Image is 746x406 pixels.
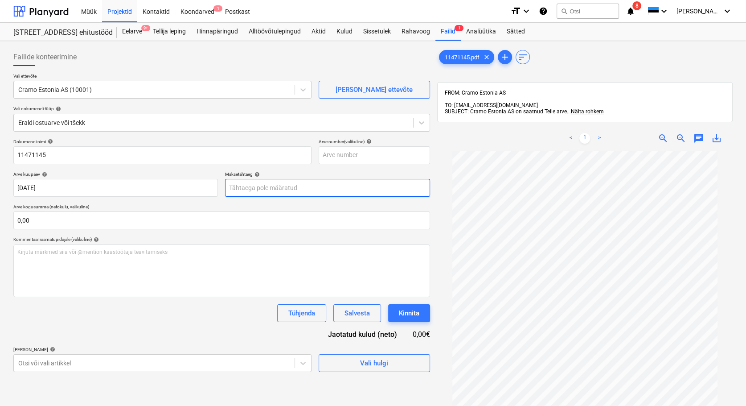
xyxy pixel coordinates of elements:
[117,23,148,41] div: Eelarve
[411,329,430,340] div: 0,00€
[399,307,419,319] div: Kinnita
[461,23,501,41] a: Analüütika
[439,54,485,61] span: 11471145.pdf
[13,106,430,112] div: Vali dokumendi tüüp
[13,52,77,62] span: Failide konteerimine
[319,81,430,99] button: [PERSON_NAME] ettevõte
[13,211,430,229] input: Arve kogusumma (netokulu, valikuline)
[388,304,430,322] button: Kinnita
[517,52,528,62] span: sort
[253,172,260,177] span: help
[567,108,604,115] span: ...
[148,23,191,41] a: Tellija leping
[46,139,53,144] span: help
[435,23,461,41] div: Failid
[360,357,388,369] div: Vali hulgi
[13,73,312,81] p: Vali ettevõte
[445,102,538,108] span: TO: [EMAIL_ADDRESS][DOMAIN_NAME]
[676,133,686,144] span: zoom_out
[365,139,372,144] span: help
[319,354,430,372] button: Vali hulgi
[336,84,413,95] div: [PERSON_NAME] ettevõte
[92,237,99,242] span: help
[333,304,381,322] button: Salvesta
[445,90,506,96] span: FROM: Cramo Estonia AS
[501,23,530,41] a: Sätted
[693,133,704,144] span: chat
[571,108,604,115] span: Näita rohkem
[13,204,430,211] p: Arve kogusumma (netokulu, valikuline)
[40,172,47,177] span: help
[13,179,218,197] input: Arve kuupäeva pole määratud.
[48,347,55,352] span: help
[358,23,396,41] a: Sissetulek
[439,50,494,64] div: 11471145.pdf
[243,23,306,41] a: Alltöövõtulepingud
[579,133,590,144] a: Page 1 is your current page
[225,171,430,177] div: Maksetähtaeg
[500,52,510,62] span: add
[213,5,222,12] span: 1
[141,25,150,31] span: 9+
[445,108,567,115] span: SUBJECT: Cramo Estonia AS on saatnud Teile arve
[658,133,668,144] span: zoom_in
[711,133,722,144] span: save_alt
[13,236,430,242] div: Kommentaar raamatupidajale (valikuline)
[319,146,430,164] input: Arve number
[13,347,312,352] div: [PERSON_NAME]
[13,146,312,164] input: Dokumendi nimi
[13,139,312,145] div: Dokumendi nimi
[314,329,411,340] div: Jaotatud kulud (neto)
[191,23,243,41] a: Hinnapäringud
[396,23,435,41] a: Rahavoog
[277,304,326,322] button: Tühjenda
[331,23,358,41] a: Kulud
[117,23,148,41] a: Eelarve9+
[225,179,430,197] input: Tähtaega pole määratud
[455,25,463,31] span: 1
[54,106,61,112] span: help
[565,133,576,144] a: Previous page
[306,23,331,41] a: Aktid
[344,307,370,319] div: Salvesta
[481,52,492,62] span: clear
[435,23,461,41] a: Failid1
[288,307,315,319] div: Tühjenda
[594,133,604,144] a: Next page
[13,28,106,37] div: [STREET_ADDRESS] ehitustööd
[319,139,430,145] div: Arve number (valikuline)
[13,171,218,177] div: Arve kuupäev
[701,363,746,406] iframe: Chat Widget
